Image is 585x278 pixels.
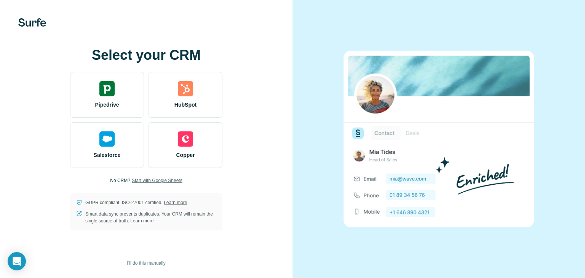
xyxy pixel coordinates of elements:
[18,18,46,27] img: Surfe's logo
[94,151,121,159] span: Salesforce
[99,131,115,147] img: salesforce's logo
[8,252,26,270] div: Open Intercom Messenger
[174,101,197,109] span: HubSpot
[95,101,119,109] span: Pipedrive
[99,81,115,96] img: pipedrive's logo
[178,131,193,147] img: copper's logo
[176,151,195,159] span: Copper
[110,177,130,184] p: No CRM?
[121,257,171,269] button: I’ll do this manually
[70,48,222,63] h1: Select your CRM
[85,211,216,224] p: Smart data sync prevents duplicates. Your CRM will remain the single source of truth.
[344,51,534,227] img: none image
[85,199,187,206] p: GDPR compliant. ISO-27001 certified.
[130,218,153,224] a: Learn more
[164,200,187,205] a: Learn more
[127,260,165,267] span: I’ll do this manually
[178,81,193,96] img: hubspot's logo
[132,177,182,184] button: Start with Google Sheets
